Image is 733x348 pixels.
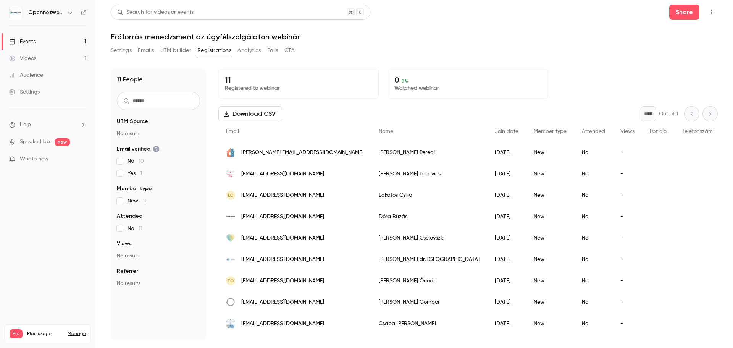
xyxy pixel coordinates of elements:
[613,206,642,227] div: -
[487,291,526,313] div: [DATE]
[371,227,487,249] div: [PERSON_NAME] Cselovszki
[117,185,152,193] span: Member type
[225,75,372,84] p: 11
[526,142,574,163] div: New
[526,249,574,270] div: New
[117,212,142,220] span: Attended
[139,159,144,164] span: 10
[128,225,142,232] span: No
[526,270,574,291] div: New
[534,129,567,134] span: Member type
[574,142,613,163] div: No
[487,270,526,291] div: [DATE]
[613,291,642,313] div: -
[613,313,642,334] div: -
[371,142,487,163] div: [PERSON_NAME] Peredi
[241,298,324,306] span: [EMAIL_ADDRESS][DOMAIN_NAME]
[526,185,574,206] div: New
[241,320,324,328] span: [EMAIL_ADDRESS][DOMAIN_NAME]
[487,206,526,227] div: [DATE]
[682,129,713,134] span: Telefonszám
[111,32,718,41] h1: Erőforrás menedzsment az ügyfélszolgálaton webinár
[574,270,613,291] div: No
[55,138,70,146] span: new
[241,191,324,199] span: [EMAIL_ADDRESS][DOMAIN_NAME]
[401,78,408,84] span: 0 %
[394,84,542,92] p: Watched webinar
[226,258,235,261] img: bkik.hu
[77,156,86,163] iframe: Noticeable Trigger
[487,142,526,163] div: [DATE]
[117,267,138,275] span: Referrer
[128,197,147,205] span: New
[10,6,22,19] img: Opennetworks Kft.
[241,277,324,285] span: [EMAIL_ADDRESS][DOMAIN_NAME]
[613,227,642,249] div: -
[371,270,487,291] div: [PERSON_NAME] Ónodi
[226,169,235,178] img: fogszabalyzas.hu
[284,44,295,57] button: CTA
[574,313,613,334] div: No
[218,106,282,121] button: Download CSV
[241,170,324,178] span: [EMAIL_ADDRESS][DOMAIN_NAME]
[117,130,200,138] p: No results
[487,185,526,206] div: [DATE]
[574,249,613,270] div: No
[227,277,234,284] span: TÓ
[225,84,372,92] p: Registered to webinar
[574,291,613,313] div: No
[574,206,613,227] div: No
[574,227,613,249] div: No
[487,249,526,270] div: [DATE]
[241,213,324,221] span: [EMAIL_ADDRESS][DOMAIN_NAME]
[139,226,142,231] span: 11
[117,240,132,248] span: Views
[20,121,31,129] span: Help
[143,198,147,204] span: 11
[237,44,261,57] button: Analytics
[495,129,518,134] span: Join date
[226,148,235,157] img: faktorkft.hu
[620,129,635,134] span: Views
[526,206,574,227] div: New
[117,280,200,287] p: No results
[526,227,574,249] div: New
[394,75,542,84] p: 0
[226,233,235,243] img: bco.hu
[10,329,23,338] span: Pro
[9,121,86,129] li: help-dropdown-opener
[371,185,487,206] div: Lakatos Csilla
[68,331,86,337] a: Manage
[226,319,235,328] img: soos.hu
[526,313,574,334] div: New
[226,298,235,307] img: spandora.hu
[613,185,642,206] div: -
[371,291,487,313] div: [PERSON_NAME] Gombor
[371,313,487,334] div: Csaba [PERSON_NAME]
[574,163,613,185] div: No
[117,252,200,260] p: No results
[128,157,144,165] span: No
[241,256,324,264] span: [EMAIL_ADDRESS][DOMAIN_NAME]
[371,163,487,185] div: [PERSON_NAME] Lonovics
[27,331,63,337] span: Plan usage
[160,44,191,57] button: UTM builder
[117,118,200,287] section: facet-groups
[117,8,194,16] div: Search for videos or events
[197,44,231,57] button: Registrations
[613,249,642,270] div: -
[379,129,393,134] span: Name
[613,270,642,291] div: -
[28,9,64,16] h6: Opennetworks Kft.
[574,185,613,206] div: No
[228,192,233,199] span: LC
[371,249,487,270] div: [PERSON_NAME] dr. [GEOGRAPHIC_DATA]
[241,234,324,242] span: [EMAIL_ADDRESS][DOMAIN_NAME]
[582,129,605,134] span: Attended
[613,163,642,185] div: -
[117,75,143,84] h1: 11 People
[526,291,574,313] div: New
[241,149,363,157] span: [PERSON_NAME][EMAIL_ADDRESS][DOMAIN_NAME]
[20,155,48,163] span: What's new
[9,38,36,45] div: Events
